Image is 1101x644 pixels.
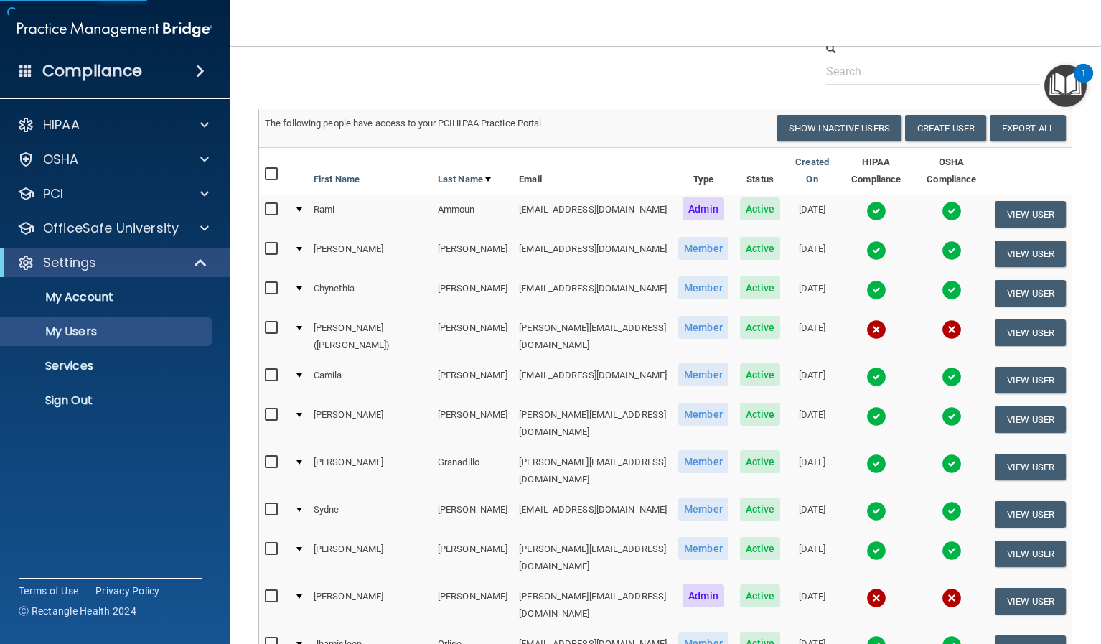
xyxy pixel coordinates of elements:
[990,115,1066,141] a: Export All
[678,403,728,426] span: Member
[995,454,1066,480] button: View User
[308,234,432,274] td: [PERSON_NAME]
[866,319,886,340] img: cross.ca9f0e7f.svg
[786,313,838,360] td: [DATE]
[740,498,781,521] span: Active
[17,185,209,202] a: PCI
[308,495,432,534] td: Sydne
[740,237,781,260] span: Active
[740,197,781,220] span: Active
[786,360,838,400] td: [DATE]
[432,234,513,274] td: [PERSON_NAME]
[432,495,513,534] td: [PERSON_NAME]
[942,406,962,426] img: tick.e7d51cea.svg
[786,534,838,582] td: [DATE]
[740,276,781,299] span: Active
[866,201,886,221] img: tick.e7d51cea.svg
[740,316,781,339] span: Active
[42,61,142,81] h4: Compliance
[866,588,886,608] img: cross.ca9f0e7f.svg
[43,220,179,237] p: OfficeSafe University
[95,584,160,598] a: Privacy Policy
[678,316,728,339] span: Member
[513,195,673,234] td: [EMAIL_ADDRESS][DOMAIN_NAME]
[792,154,832,188] a: Created On
[432,195,513,234] td: Ammoun
[740,584,781,607] span: Active
[308,313,432,360] td: [PERSON_NAME] ([PERSON_NAME])
[314,171,360,188] a: First Name
[432,582,513,629] td: [PERSON_NAME]
[308,195,432,234] td: Rami
[995,367,1066,393] button: View User
[866,541,886,561] img: tick.e7d51cea.svg
[995,541,1066,567] button: View User
[942,588,962,608] img: cross.ca9f0e7f.svg
[786,195,838,234] td: [DATE]
[995,201,1066,228] button: View User
[9,359,205,373] p: Services
[513,534,673,582] td: [PERSON_NAME][EMAIL_ADDRESS][DOMAIN_NAME]
[1029,545,1084,599] iframe: Drift Widget Chat Controller
[1081,73,1086,92] div: 1
[740,363,781,386] span: Active
[995,280,1066,307] button: View User
[942,541,962,561] img: tick.e7d51cea.svg
[995,406,1066,433] button: View User
[513,360,673,400] td: [EMAIL_ADDRESS][DOMAIN_NAME]
[1044,65,1087,107] button: Open Resource Center, 1 new notification
[43,185,63,202] p: PCI
[19,604,136,618] span: Ⓒ Rectangle Health 2024
[942,367,962,387] img: tick.e7d51cea.svg
[9,290,205,304] p: My Account
[995,501,1066,528] button: View User
[786,495,838,534] td: [DATE]
[786,582,838,629] td: [DATE]
[673,148,734,195] th: Type
[43,254,96,271] p: Settings
[740,403,781,426] span: Active
[942,454,962,474] img: tick.e7d51cea.svg
[43,151,79,168] p: OSHA
[513,148,673,195] th: Email
[513,313,673,360] td: [PERSON_NAME][EMAIL_ADDRESS][DOMAIN_NAME]
[866,241,886,261] img: tick.e7d51cea.svg
[786,447,838,495] td: [DATE]
[17,116,209,134] a: HIPAA
[786,234,838,274] td: [DATE]
[838,148,914,195] th: HIPAA Compliance
[995,588,1066,615] button: View User
[678,537,728,560] span: Member
[740,450,781,473] span: Active
[866,280,886,300] img: tick.e7d51cea.svg
[17,254,208,271] a: Settings
[513,400,673,447] td: [PERSON_NAME][EMAIL_ADDRESS][DOMAIN_NAME]
[683,584,724,607] span: Admin
[942,201,962,221] img: tick.e7d51cea.svg
[740,537,781,560] span: Active
[513,234,673,274] td: [EMAIL_ADDRESS][DOMAIN_NAME]
[786,400,838,447] td: [DATE]
[678,363,728,386] span: Member
[866,367,886,387] img: tick.e7d51cea.svg
[513,274,673,313] td: [EMAIL_ADDRESS][DOMAIN_NAME]
[19,584,78,598] a: Terms of Use
[905,115,986,141] button: Create User
[432,400,513,447] td: [PERSON_NAME]
[683,197,724,220] span: Admin
[777,115,901,141] button: Show Inactive Users
[308,534,432,582] td: [PERSON_NAME]
[942,501,962,521] img: tick.e7d51cea.svg
[513,495,673,534] td: [EMAIL_ADDRESS][DOMAIN_NAME]
[914,148,989,195] th: OSHA Compliance
[17,151,209,168] a: OSHA
[432,447,513,495] td: Granadillo
[17,15,212,44] img: PMB logo
[678,237,728,260] span: Member
[995,241,1066,267] button: View User
[432,360,513,400] td: [PERSON_NAME]
[995,319,1066,346] button: View User
[432,274,513,313] td: [PERSON_NAME]
[17,220,209,237] a: OfficeSafe University
[432,313,513,360] td: [PERSON_NAME]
